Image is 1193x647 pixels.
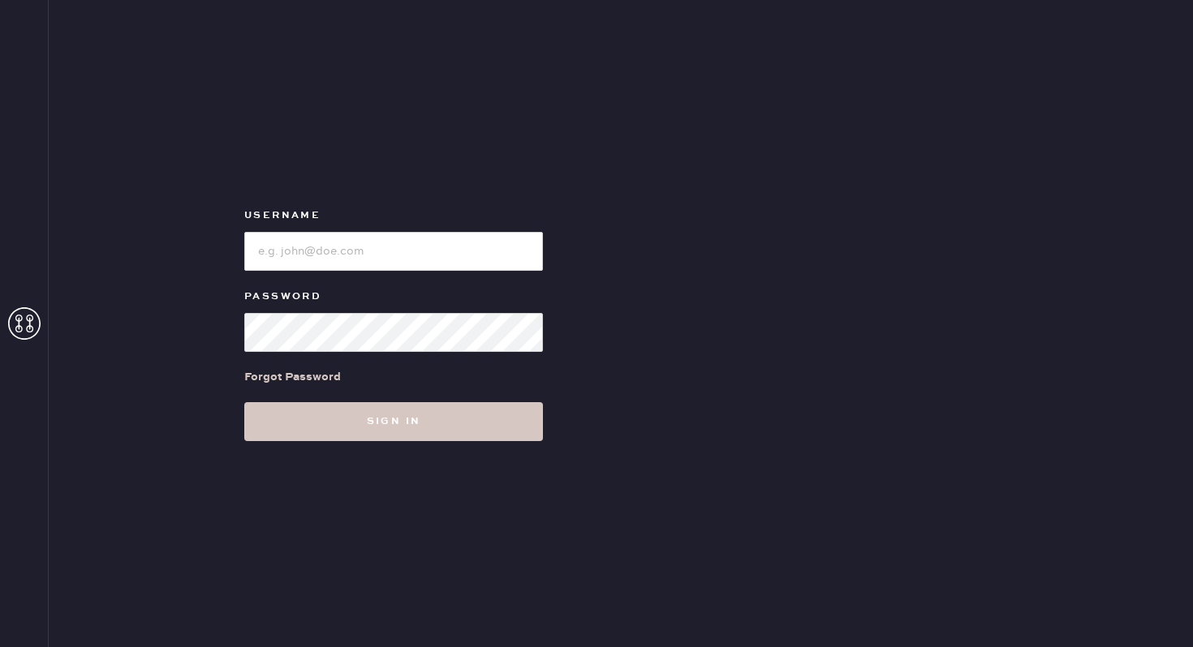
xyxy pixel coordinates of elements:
a: Forgot Password [244,352,341,402]
label: Password [244,287,543,306]
input: e.g. john@doe.com [244,232,543,271]
button: Sign in [244,402,543,441]
label: Username [244,206,543,225]
div: Forgot Password [244,368,341,386]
